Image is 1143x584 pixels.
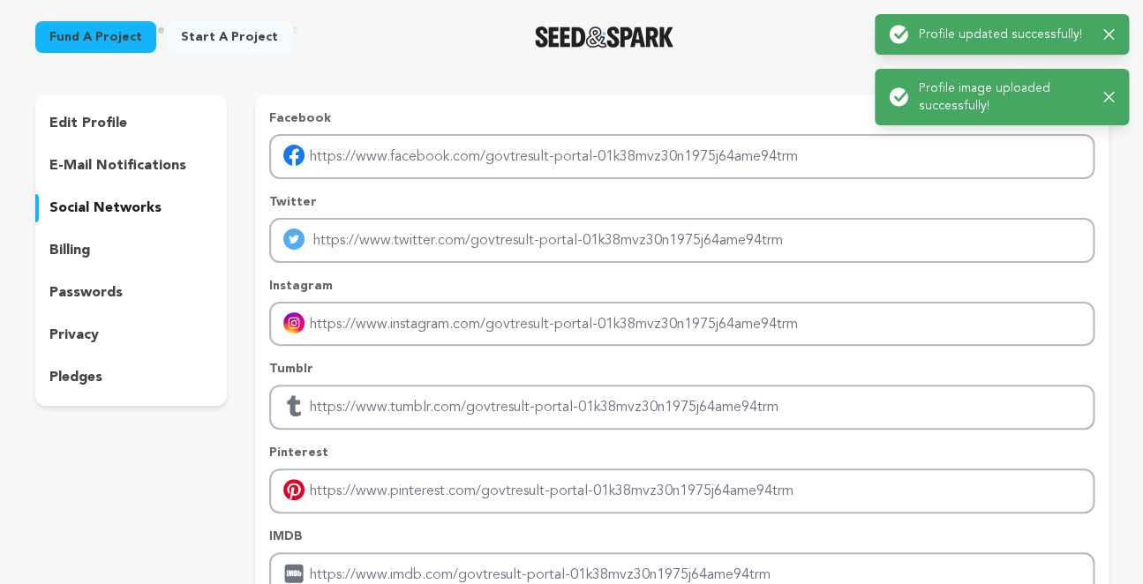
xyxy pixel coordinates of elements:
button: privacy [35,321,228,349]
button: pledges [35,363,228,392]
p: passwords [49,282,123,303]
img: facebook-mobile.svg [283,145,305,166]
button: social networks [35,194,228,222]
p: privacy [49,325,99,346]
input: Enter twitter profile link [269,218,1094,263]
a: Start a project [167,21,292,53]
p: Profile image uploaded successfully! [919,79,1089,115]
p: Profile updated successfully! [919,26,1089,43]
input: Enter pinterest profile link [269,468,1094,513]
p: IMDB [269,528,1094,545]
img: tumblr.svg [283,395,305,416]
img: twitter-mobile.svg [283,228,305,250]
a: Seed&Spark Homepage [535,26,673,48]
p: pledges [49,367,102,388]
p: Tumblr [269,360,1094,378]
a: Fund a project [35,21,156,53]
input: Enter tubmlr profile link [269,385,1094,430]
p: billing [49,240,90,261]
img: imdb.svg [283,563,305,584]
button: billing [35,236,228,265]
img: instagram-mobile.svg [283,312,305,333]
p: social networks [49,198,162,219]
input: Enter facebook profile link [269,134,1094,179]
button: passwords [35,279,228,307]
p: Facebook [269,109,1094,127]
p: edit profile [49,113,127,134]
button: edit profile [35,109,228,138]
p: Twitter [269,193,1094,211]
img: pinterest-mobile.svg [283,479,305,500]
button: e-mail notifications [35,152,228,180]
p: e-mail notifications [49,155,186,176]
p: Instagram [269,277,1094,295]
img: Seed&Spark Logo Dark Mode [535,26,673,48]
input: Enter instagram handle link [269,302,1094,347]
p: Pinterest [269,444,1094,461]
